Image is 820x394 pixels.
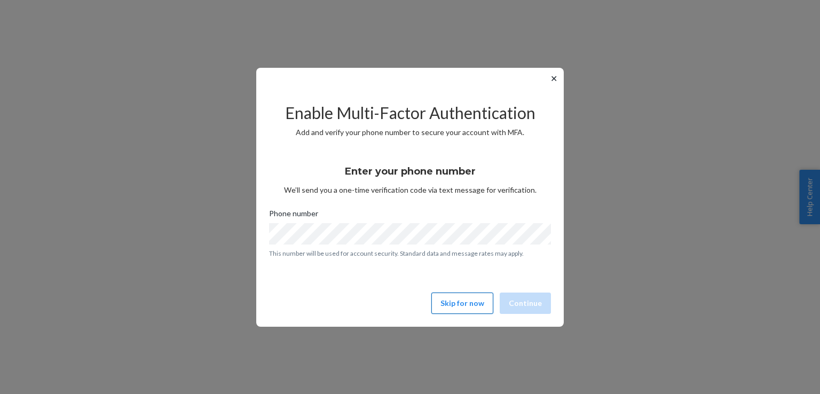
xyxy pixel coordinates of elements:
[269,156,551,195] div: We’ll send you a one-time verification code via text message for verification.
[269,127,551,138] p: Add and verify your phone number to secure your account with MFA.
[431,293,493,314] button: Skip for now
[269,249,551,258] p: This number will be used for account security. Standard data and message rates may apply.
[500,293,551,314] button: Continue
[548,72,559,85] button: ✕
[269,208,318,223] span: Phone number
[269,104,551,122] h2: Enable Multi-Factor Authentication
[345,164,476,178] h3: Enter your phone number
